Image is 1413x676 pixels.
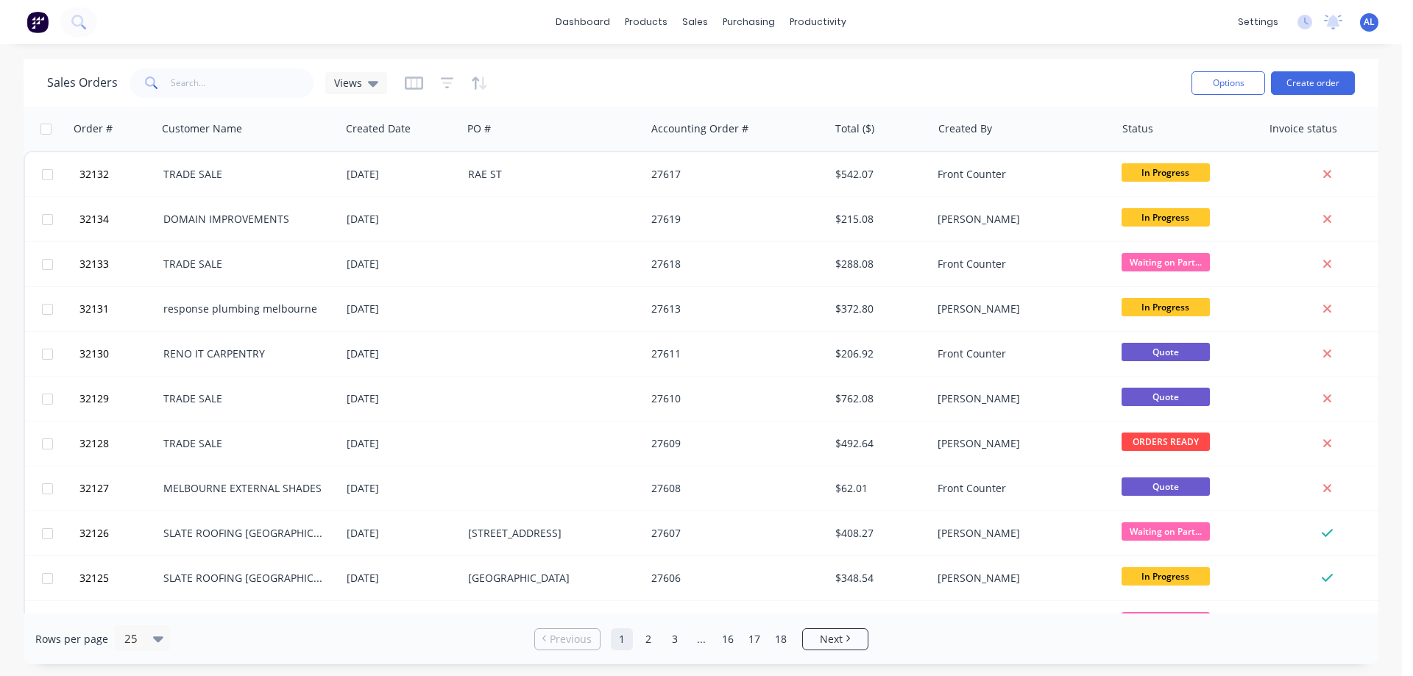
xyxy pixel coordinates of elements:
[835,481,921,496] div: $62.01
[835,526,921,541] div: $408.27
[163,391,327,406] div: TRADE SALE
[651,302,815,316] div: 27613
[74,121,113,136] div: Order #
[163,257,327,271] div: TRADE SALE
[820,632,843,647] span: Next
[548,11,617,33] a: dashboard
[1230,11,1286,33] div: settings
[550,632,592,647] span: Previous
[611,628,633,650] a: Page 1 is your current page
[835,346,921,361] div: $206.92
[1122,343,1210,361] span: Quote
[651,571,815,586] div: 27606
[162,121,242,136] div: Customer Name
[79,481,109,496] span: 32127
[782,11,854,33] div: productivity
[770,628,792,650] a: Page 18
[1122,163,1210,182] span: In Progress
[651,257,815,271] div: 27618
[35,632,108,647] span: Rows per page
[334,75,362,90] span: Views
[163,481,327,496] div: MELBOURNE EXTERNAL SHADES
[163,346,327,361] div: RENO IT CARPENTRY
[163,212,327,227] div: DOMAIN IMPROVEMENTS
[75,556,163,600] button: 32125
[75,287,163,331] button: 32131
[79,257,109,271] span: 32133
[1122,567,1210,586] span: In Progress
[75,466,163,510] button: 32127
[715,11,782,33] div: purchasing
[938,167,1101,182] div: Front Counter
[347,167,456,182] div: [DATE]
[535,632,600,647] a: Previous page
[347,571,456,586] div: [DATE]
[163,167,327,182] div: TRADE SALE
[675,11,715,33] div: sales
[938,121,992,136] div: Created By
[163,436,327,451] div: TRADE SALE
[938,571,1101,586] div: [PERSON_NAME]
[835,257,921,271] div: $288.08
[347,212,456,227] div: [DATE]
[79,346,109,361] span: 32130
[835,121,874,136] div: Total ($)
[347,436,456,451] div: [DATE]
[346,121,411,136] div: Created Date
[690,628,712,650] a: Jump forward
[47,76,118,90] h1: Sales Orders
[637,628,659,650] a: Page 2
[651,346,815,361] div: 27611
[79,571,109,586] span: 32125
[1122,208,1210,227] span: In Progress
[467,121,491,136] div: PO #
[79,526,109,541] span: 32126
[75,242,163,286] button: 32133
[468,167,631,182] div: RAE ST
[835,212,921,227] div: $215.08
[803,632,868,647] a: Next page
[347,391,456,406] div: [DATE]
[347,481,456,496] div: [DATE]
[75,377,163,421] button: 32129
[75,601,163,645] button: 32124
[743,628,765,650] a: Page 17
[79,302,109,316] span: 32131
[75,421,163,466] button: 32128
[651,212,815,227] div: 27619
[651,526,815,541] div: 27607
[1122,612,1210,630] span: Waiting on Part...
[1364,15,1375,29] span: AL
[1269,121,1337,136] div: Invoice status
[1122,433,1210,451] span: ORDERS READY
[938,212,1101,227] div: [PERSON_NAME]
[651,167,815,182] div: 27617
[835,302,921,316] div: $372.80
[79,436,109,451] span: 32128
[938,302,1101,316] div: [PERSON_NAME]
[651,436,815,451] div: 27609
[1271,71,1355,95] button: Create order
[938,391,1101,406] div: [PERSON_NAME]
[1122,477,1210,496] span: Quote
[79,391,109,406] span: 32129
[347,302,456,316] div: [DATE]
[163,526,327,541] div: SLATE ROOFING [GEOGRAPHIC_DATA]
[938,526,1101,541] div: [PERSON_NAME]
[1122,522,1210,541] span: Waiting on Part...
[1122,253,1210,271] span: Waiting on Part...
[79,212,109,227] span: 32134
[1122,121,1153,136] div: Status
[75,152,163,196] button: 32132
[651,481,815,496] div: 27608
[835,571,921,586] div: $348.54
[75,197,163,241] button: 32134
[468,526,631,541] div: [STREET_ADDRESS]
[347,346,456,361] div: [DATE]
[347,257,456,271] div: [DATE]
[75,332,163,376] button: 32130
[1122,298,1210,316] span: In Progress
[617,11,675,33] div: products
[468,571,631,586] div: [GEOGRAPHIC_DATA]
[717,628,739,650] a: Page 16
